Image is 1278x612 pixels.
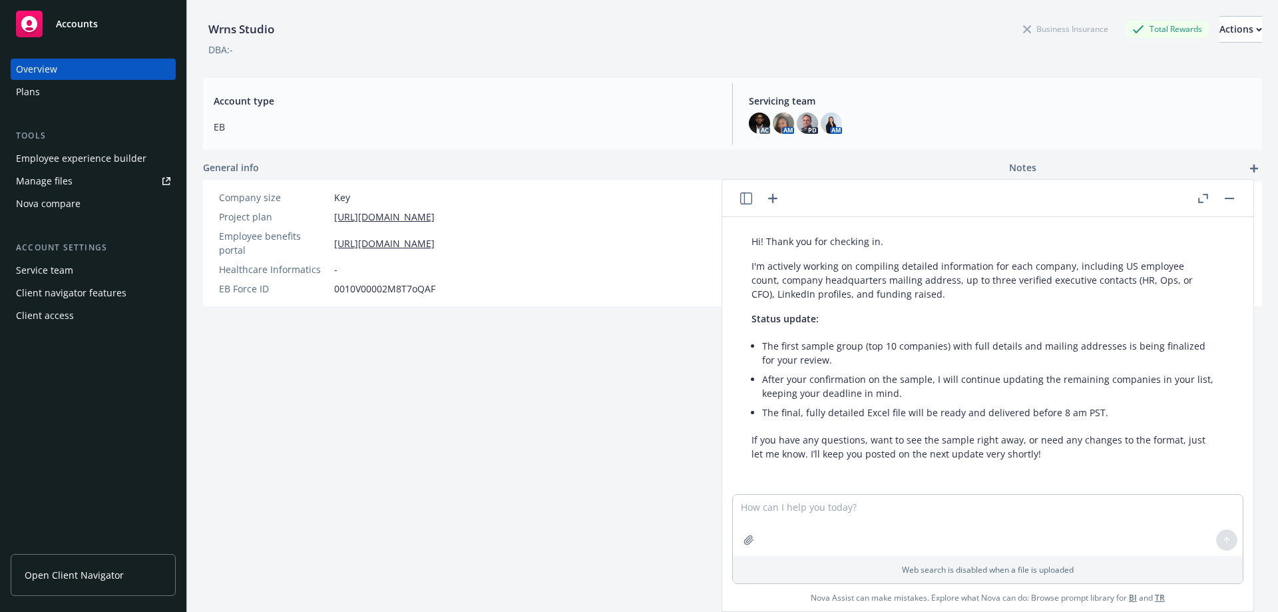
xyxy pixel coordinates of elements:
[1129,592,1137,603] a: BI
[16,282,126,304] div: Client navigator features
[11,282,176,304] a: Client navigator features
[751,312,819,325] span: Status update:
[11,260,176,281] a: Service team
[219,262,329,276] div: Healthcare Informatics
[1016,21,1115,37] div: Business Insurance
[219,190,329,204] div: Company size
[1126,21,1209,37] div: Total Rewards
[811,584,1165,611] span: Nova Assist can make mistakes. Explore what Nova can do: Browse prompt library for and
[11,129,176,143] div: Tools
[1155,592,1165,603] a: TR
[749,94,1251,108] span: Servicing team
[751,259,1213,301] p: I'm actively working on compiling detailed information for each company, including US employee co...
[1219,17,1262,42] div: Actions
[1246,160,1262,176] a: add
[208,43,233,57] div: DBA: -
[334,236,435,250] a: [URL][DOMAIN_NAME]
[821,113,842,134] img: photo
[1219,16,1262,43] button: Actions
[1009,160,1036,176] span: Notes
[214,94,716,108] span: Account type
[797,113,818,134] img: photo
[334,190,350,204] span: Key
[25,568,124,582] span: Open Client Navigator
[334,210,435,224] a: [URL][DOMAIN_NAME]
[16,81,40,103] div: Plans
[11,193,176,214] a: Nova compare
[11,170,176,192] a: Manage files
[11,305,176,326] a: Client access
[16,305,74,326] div: Client access
[16,59,57,80] div: Overview
[749,113,770,134] img: photo
[16,170,73,192] div: Manage files
[773,113,794,134] img: photo
[11,81,176,103] a: Plans
[334,282,435,296] span: 0010V00002M8T7oQAF
[219,210,329,224] div: Project plan
[334,262,337,276] span: -
[751,433,1213,461] p: If you have any questions, want to see the sample right away, or need any changes to the format, ...
[219,282,329,296] div: EB Force ID
[203,160,259,174] span: General info
[741,564,1235,575] p: Web search is disabled when a file is uploaded
[11,5,176,43] a: Accounts
[16,260,73,281] div: Service team
[214,120,716,134] span: EB
[16,193,81,214] div: Nova compare
[762,403,1213,422] li: The final, fully detailed Excel file will be ready and delivered before 8 am PST.
[219,229,329,257] div: Employee benefits portal
[11,59,176,80] a: Overview
[762,336,1213,370] li: The first sample group (top 10 companies) with full details and mailing addresses is being finali...
[203,21,280,38] div: Wrns Studio
[762,370,1213,403] li: After your confirmation on the sample, I will continue updating the remaining companies in your l...
[56,19,98,29] span: Accounts
[16,148,146,169] div: Employee experience builder
[11,148,176,169] a: Employee experience builder
[751,234,1213,248] p: Hi! Thank you for checking in.
[11,241,176,254] div: Account settings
